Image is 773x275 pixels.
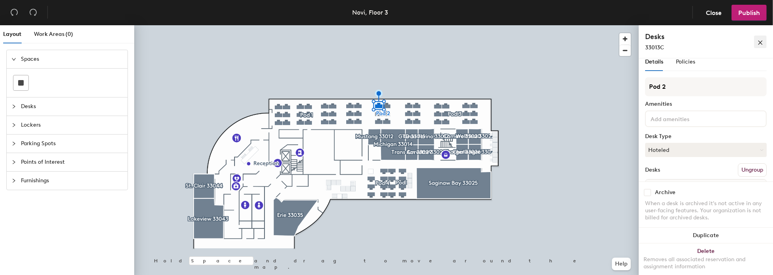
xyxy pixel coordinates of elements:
span: Name [647,180,671,195]
button: Help [612,258,631,270]
span: Points of Interest [21,153,123,171]
span: collapsed [11,123,16,127]
span: collapsed [11,160,16,165]
input: Add amenities [649,114,720,123]
span: collapsed [11,104,16,109]
span: Policies [676,58,695,65]
button: Undo (⌘ + Z) [6,5,22,21]
div: Removes all associated reservation and assignment information [644,256,768,270]
div: When a desk is archived it's not active in any user-facing features. Your organization is not bil... [645,200,767,221]
button: Redo (⌘ + ⇧ + Z) [25,5,41,21]
span: Parking Spots [21,135,123,153]
span: collapsed [11,178,16,183]
span: close [758,40,763,45]
div: Novi, Floor 3 [352,7,388,17]
span: Details [645,58,663,65]
span: collapsed [11,141,16,146]
button: Publish [732,5,767,21]
span: Lockers [21,116,123,134]
span: Layout [3,31,21,37]
button: Ungroup [738,163,767,177]
button: Duplicate [639,228,773,243]
h4: Desks [645,32,732,42]
div: Desks [645,167,660,173]
button: Hoteled [645,143,767,157]
span: Publish [738,9,760,17]
span: expanded [11,57,16,62]
span: Desks [21,97,123,116]
span: undo [10,8,18,16]
div: Archive [655,189,675,196]
span: Spaces [21,50,123,68]
span: Work Areas (0) [34,31,73,37]
span: 33013C [645,44,664,51]
div: Desk Type [645,133,767,140]
button: Close [699,5,728,21]
span: Furnishings [21,172,123,190]
span: Close [706,9,722,17]
div: Amenities [645,101,767,107]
